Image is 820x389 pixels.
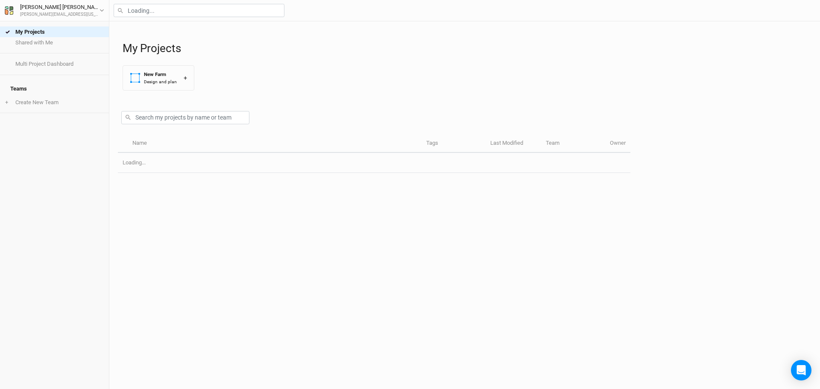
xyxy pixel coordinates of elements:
[123,42,811,55] h1: My Projects
[20,3,100,12] div: [PERSON_NAME] [PERSON_NAME]
[5,99,8,106] span: +
[20,12,100,18] div: [PERSON_NAME][EMAIL_ADDRESS][US_STATE][DOMAIN_NAME]
[144,71,177,78] div: New Farm
[144,79,177,85] div: Design and plan
[5,80,104,97] h4: Teams
[184,73,187,82] div: +
[118,153,630,173] td: Loading...
[541,135,605,153] th: Team
[422,135,486,153] th: Tags
[4,3,105,18] button: [PERSON_NAME] [PERSON_NAME][PERSON_NAME][EMAIL_ADDRESS][US_STATE][DOMAIN_NAME]
[123,65,194,91] button: New FarmDesign and plan+
[605,135,630,153] th: Owner
[791,360,811,380] div: Open Intercom Messenger
[121,111,249,124] input: Search my projects by name or team
[114,4,284,17] input: Loading...
[486,135,541,153] th: Last Modified
[127,135,421,153] th: Name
